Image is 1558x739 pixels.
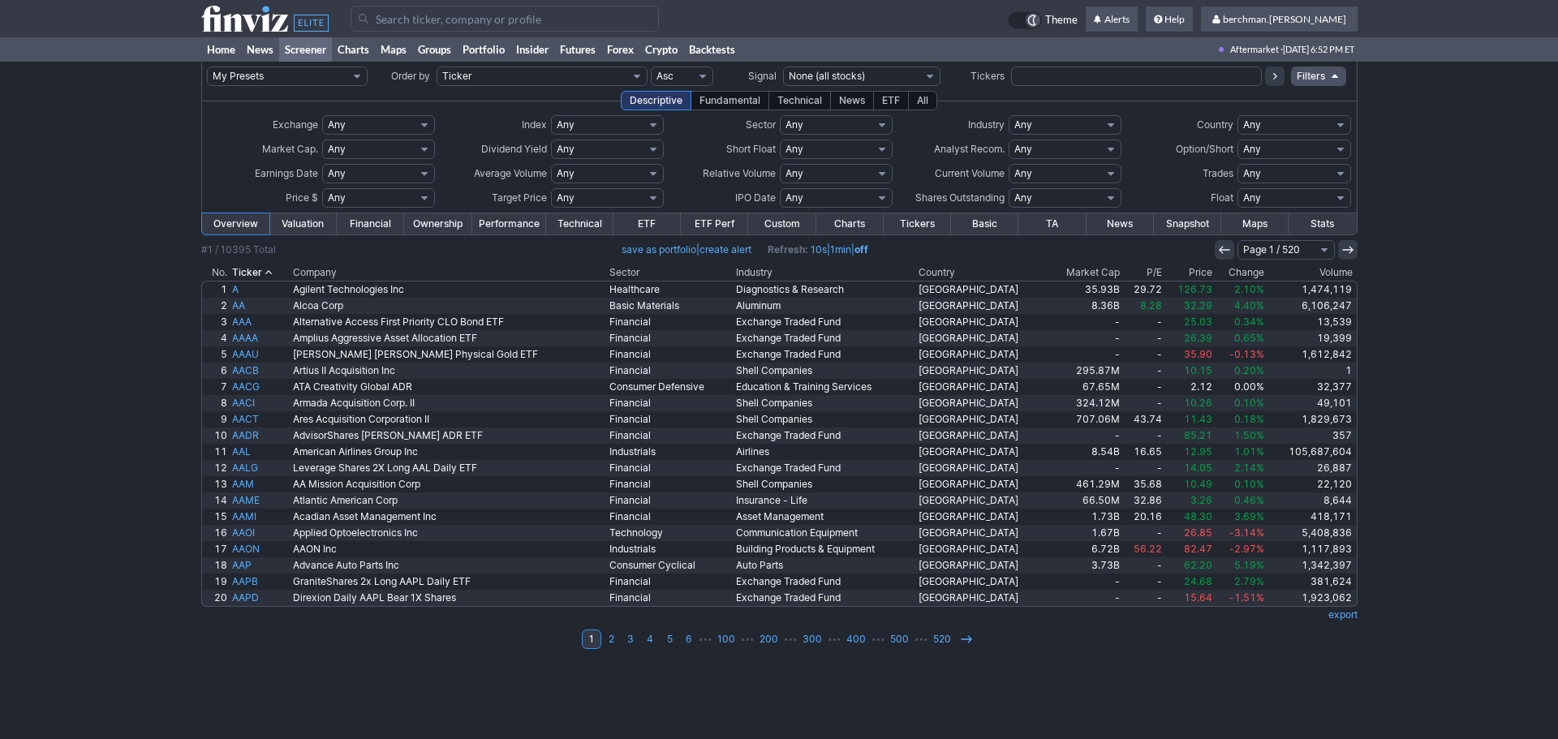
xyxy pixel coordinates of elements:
[691,91,769,110] div: Fundamental
[1215,298,1266,314] a: 4.40%
[1267,476,1357,492] a: 22,120
[916,281,1049,298] a: [GEOGRAPHIC_DATA]
[607,330,734,346] a: Financial
[1048,428,1122,444] a: -
[1184,429,1212,441] span: 85.21
[279,37,332,62] a: Screener
[681,213,748,234] a: ETF Perf
[734,428,915,444] a: Exchange Traded Fund
[457,37,510,62] a: Portfolio
[202,460,230,476] a: 12
[916,298,1049,314] a: [GEOGRAPHIC_DATA]
[768,91,831,110] div: Technical
[1048,525,1122,541] a: 1.67B
[1267,460,1357,476] a: 26,887
[1164,509,1215,525] a: 48.30
[546,213,613,234] a: Technical
[1164,330,1215,346] a: 26.39
[1267,281,1357,298] a: 1,474,119
[1184,348,1212,360] span: 35.90
[1164,525,1215,541] a: 26.85
[291,346,607,363] a: [PERSON_NAME] [PERSON_NAME] Physical Gold ETF
[1164,314,1215,330] a: 25.03
[1267,557,1357,574] a: 1,342,397
[1048,395,1122,411] a: 324.12M
[1215,574,1266,590] a: 2.79%
[1122,411,1164,428] a: 43.74
[291,525,607,541] a: Applied Optoelectronics Inc
[1234,494,1264,506] span: 0.46%
[202,346,230,363] a: 5
[291,379,607,395] a: ATA Creativity Global ADR
[554,37,601,62] a: Futures
[1215,557,1266,574] a: 5.19%
[230,476,291,492] a: AAM
[291,314,607,330] a: Alternative Access First Priority CLO Bond ETF
[916,492,1049,509] a: [GEOGRAPHIC_DATA]
[230,363,291,379] a: AACB
[1164,492,1215,509] a: 3.26
[1184,543,1212,555] span: 82.47
[607,476,734,492] a: Financial
[734,314,915,330] a: Exchange Traded Fund
[1164,557,1215,574] a: 62.20
[734,379,915,395] a: Education & Training Services
[241,37,279,62] a: News
[291,460,607,476] a: Leverage Shares 2X Long AAL Daily ETF
[1146,6,1193,32] a: Help
[607,395,734,411] a: Financial
[1122,460,1164,476] a: -
[1048,492,1122,509] a: 66.50M
[873,91,909,110] div: ETF
[202,574,230,590] a: 19
[734,574,915,590] a: Exchange Traded Fund
[1229,543,1264,555] span: -2.97%
[854,243,868,256] a: off
[291,298,607,314] a: Alcoa Corp
[1122,492,1164,509] a: 32.86
[1289,213,1356,234] a: Stats
[1184,510,1212,522] span: 48.30
[1184,445,1212,458] span: 12.95
[734,395,915,411] a: Shell Companies
[830,243,851,256] a: 1min
[1267,379,1357,395] a: 32,377
[1267,314,1357,330] a: 13,539
[1184,462,1212,474] span: 14.05
[1267,574,1357,590] a: 381,624
[1184,397,1212,409] span: 10.26
[1223,13,1346,25] span: berchman.[PERSON_NAME]
[1215,428,1266,444] a: 1.50%
[1234,316,1264,328] span: 0.34%
[202,509,230,525] a: 15
[1164,298,1215,314] a: 32.29
[1234,575,1264,587] span: 2.79%
[1184,299,1212,311] span: 32.29
[202,395,230,411] a: 8
[1267,330,1357,346] a: 19,399
[1122,379,1164,395] a: -
[230,492,291,509] a: AAME
[1221,213,1289,234] a: Maps
[230,541,291,557] a: AAON
[230,411,291,428] a: AACT
[291,492,607,509] a: Atlantic American Corp
[1267,363,1357,379] a: 1
[916,574,1049,590] a: [GEOGRAPHIC_DATA]
[1048,541,1122,557] a: 6.72B
[291,281,607,298] a: Agilent Technologies Inc
[1122,428,1164,444] a: -
[230,590,291,606] a: AAPD
[201,37,241,62] a: Home
[916,379,1049,395] a: [GEOGRAPHIC_DATA]
[607,574,734,590] a: Financial
[1140,299,1162,311] span: 8.28
[202,428,230,444] a: 10
[734,541,915,557] a: Building Products & Equipment
[202,213,269,234] a: Overview
[230,525,291,541] a: AAOI
[1215,379,1266,395] a: 0.00%
[230,314,291,330] a: AAA
[1048,557,1122,574] a: 3.73B
[734,525,915,541] a: Communication Equipment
